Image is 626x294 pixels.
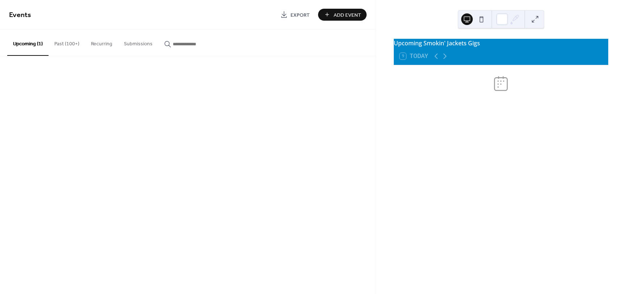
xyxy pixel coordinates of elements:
[291,11,310,19] span: Export
[318,9,367,21] button: Add Event
[49,29,85,55] button: Past (100+)
[7,29,49,56] button: Upcoming (1)
[118,29,158,55] button: Submissions
[275,9,315,21] a: Export
[9,8,31,22] span: Events
[394,39,608,47] div: Upcoming Smokin' Jackets Gigs
[334,11,361,19] span: Add Event
[85,29,118,55] button: Recurring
